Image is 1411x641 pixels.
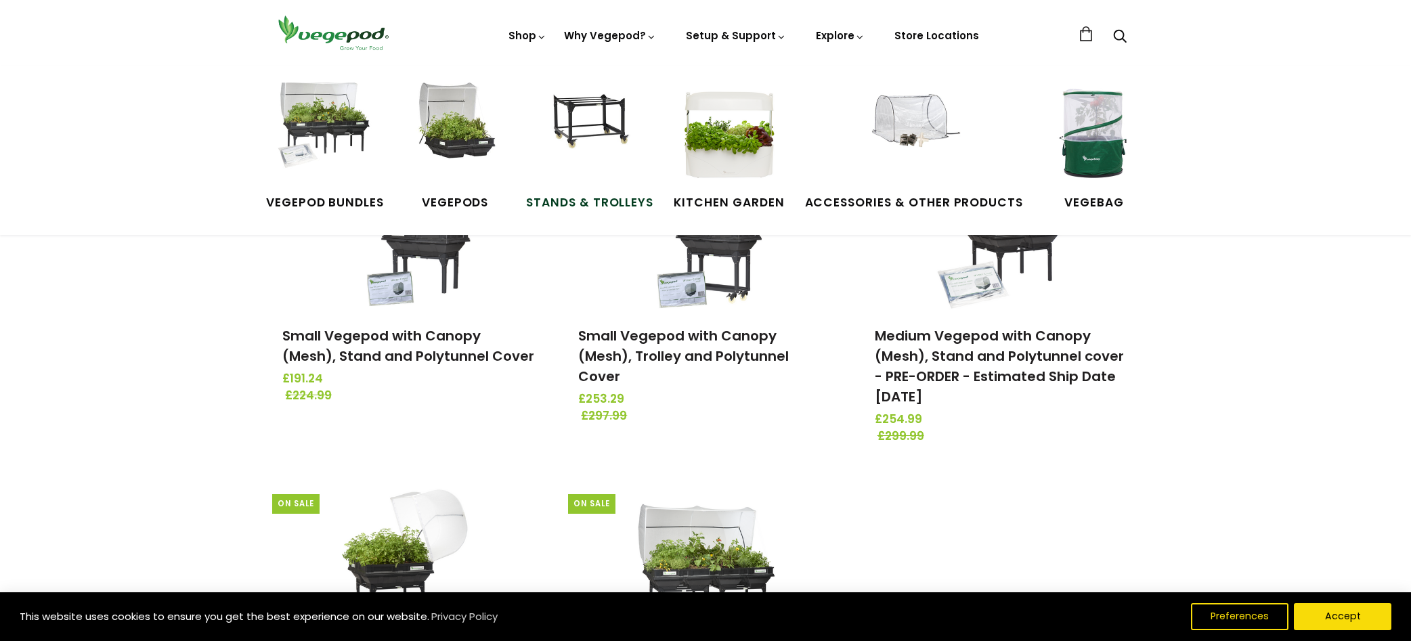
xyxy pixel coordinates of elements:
img: Vegepod Bundles [274,83,376,184]
a: Search [1113,30,1127,45]
a: Setup & Support [686,28,786,43]
img: Kitchen Garden [678,83,780,184]
span: £297.99 [581,407,835,425]
a: Accessories & Other Products [805,83,1024,211]
a: Privacy Policy (opens in a new tab) [429,604,500,629]
span: Kitchen Garden [674,194,784,212]
a: Kitchen Garden [674,83,784,211]
a: Medium Vegepod with Canopy (Mesh), Stand and Polytunnel cover - PRE-ORDER - Estimated Ship Date [... [875,326,1124,406]
span: Vegepod Bundles [266,194,384,212]
a: Stands & Trolleys [526,83,653,211]
span: £191.24 [282,370,536,388]
img: Raised Garden Kits [404,83,506,184]
button: Accept [1294,603,1391,630]
a: Small Vegepod with Canopy (Mesh), Trolley and Polytunnel Cover [578,326,789,386]
span: Vegepods [404,194,506,212]
a: Shop [508,28,546,81]
span: £253.29 [578,391,832,408]
a: Store Locations [894,28,979,43]
a: VegeBag [1043,83,1145,211]
span: This website uses cookies to ensure you get the best experience on our website. [20,609,429,623]
button: Preferences [1191,603,1288,630]
span: Accessories & Other Products [805,194,1024,212]
img: VegeBag [1043,83,1145,184]
a: Vegepods [404,83,506,211]
span: £299.99 [877,428,1131,445]
span: £224.99 [285,387,539,405]
a: Explore [816,28,865,43]
a: Vegepod Bundles [266,83,384,211]
span: VegeBag [1043,194,1145,212]
img: Stands & Trolleys [539,83,641,184]
span: Stands & Trolleys [526,194,653,212]
span: £254.99 [875,411,1129,428]
a: Why Vegepod? [564,28,656,43]
img: Vegepod [272,14,394,52]
a: Small Vegepod with Canopy (Mesh), Stand and Polytunnel Cover [282,326,534,366]
img: Accessories & Other Products [863,83,965,184]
